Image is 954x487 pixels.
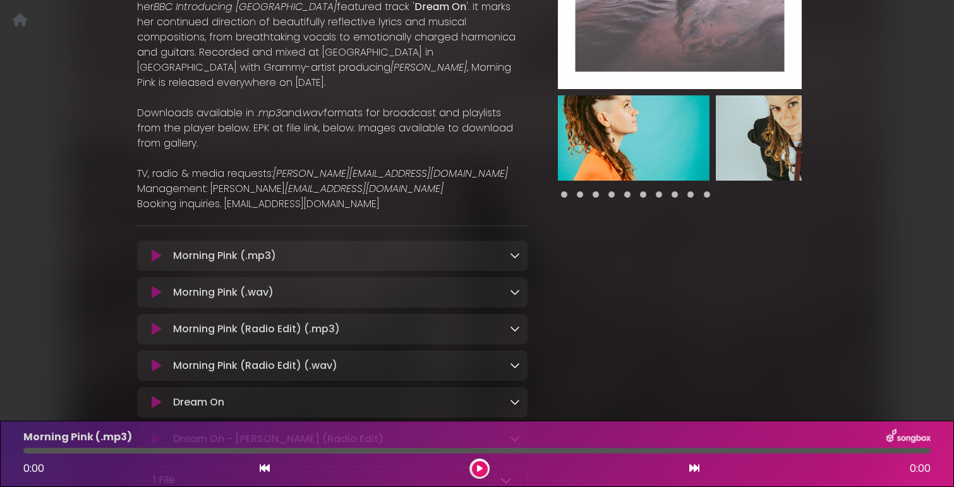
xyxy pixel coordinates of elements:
[173,358,337,373] p: Morning Pink (Radio Edit) (.wav)
[886,429,931,445] img: songbox-logo-white.png
[173,248,276,263] p: Morning Pink (.mp3)
[910,461,931,476] span: 0:00
[558,95,709,181] img: xEf9VydTRLO1GjFSynYb
[301,105,323,120] em: .wav
[273,166,508,181] em: [PERSON_NAME][EMAIL_ADDRESS][DOMAIN_NAME]
[137,181,528,196] p: Management: [PERSON_NAME]
[137,105,528,151] p: Downloads available in . and formats for broadcast and playlists from the player below. EPK at fi...
[258,105,281,120] em: mp3
[137,196,528,212] p: Booking inquiries. [EMAIL_ADDRESS][DOMAIN_NAME]
[173,395,224,410] p: Dream On
[137,166,528,181] p: TV, radio & media requests:
[173,322,340,337] p: Morning Pink (Radio Edit) (.mp3)
[285,181,444,196] em: [EMAIL_ADDRESS][DOMAIN_NAME]
[173,285,274,300] p: Morning Pink (.wav)
[23,430,132,445] p: Morning Pink (.mp3)
[390,60,467,75] em: [PERSON_NAME]
[716,95,867,181] img: 6bcKoAbxR2yzHkjx30mA
[23,461,44,476] span: 0:00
